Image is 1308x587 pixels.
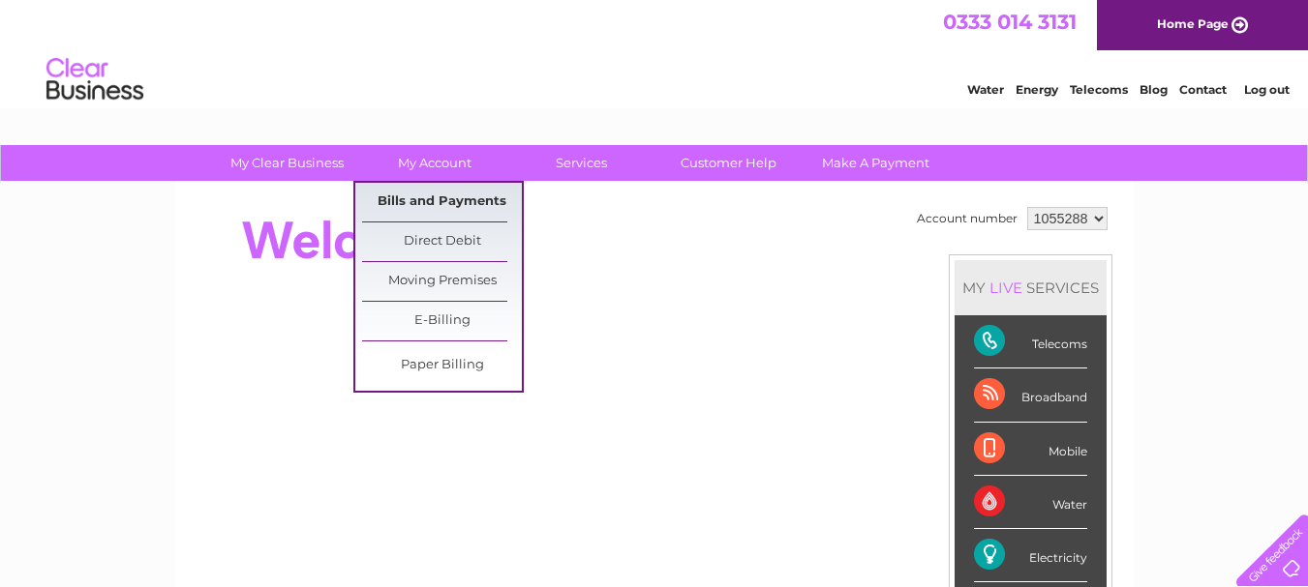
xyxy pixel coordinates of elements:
[198,11,1112,94] div: Clear Business is a trading name of Verastar Limited (registered in [GEOGRAPHIC_DATA] No. 3667643...
[1016,82,1058,97] a: Energy
[912,202,1022,235] td: Account number
[955,260,1107,315] div: MY SERVICES
[1244,82,1290,97] a: Log out
[362,302,522,340] a: E-Billing
[943,10,1077,34] a: 0333 014 3131
[362,346,522,385] a: Paper Billing
[502,145,661,181] a: Services
[1140,82,1168,97] a: Blog
[986,279,1026,297] div: LIVE
[967,82,1004,97] a: Water
[974,315,1087,368] div: Telecoms
[1179,82,1227,97] a: Contact
[207,145,367,181] a: My Clear Business
[354,145,514,181] a: My Account
[362,183,522,221] a: Bills and Payments
[974,423,1087,476] div: Mobile
[46,50,144,109] img: logo.png
[974,529,1087,582] div: Electricity
[796,145,956,181] a: Make A Payment
[362,222,522,261] a: Direct Debit
[1070,82,1128,97] a: Telecoms
[649,145,808,181] a: Customer Help
[974,476,1087,529] div: Water
[974,368,1087,422] div: Broadband
[362,262,522,301] a: Moving Premises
